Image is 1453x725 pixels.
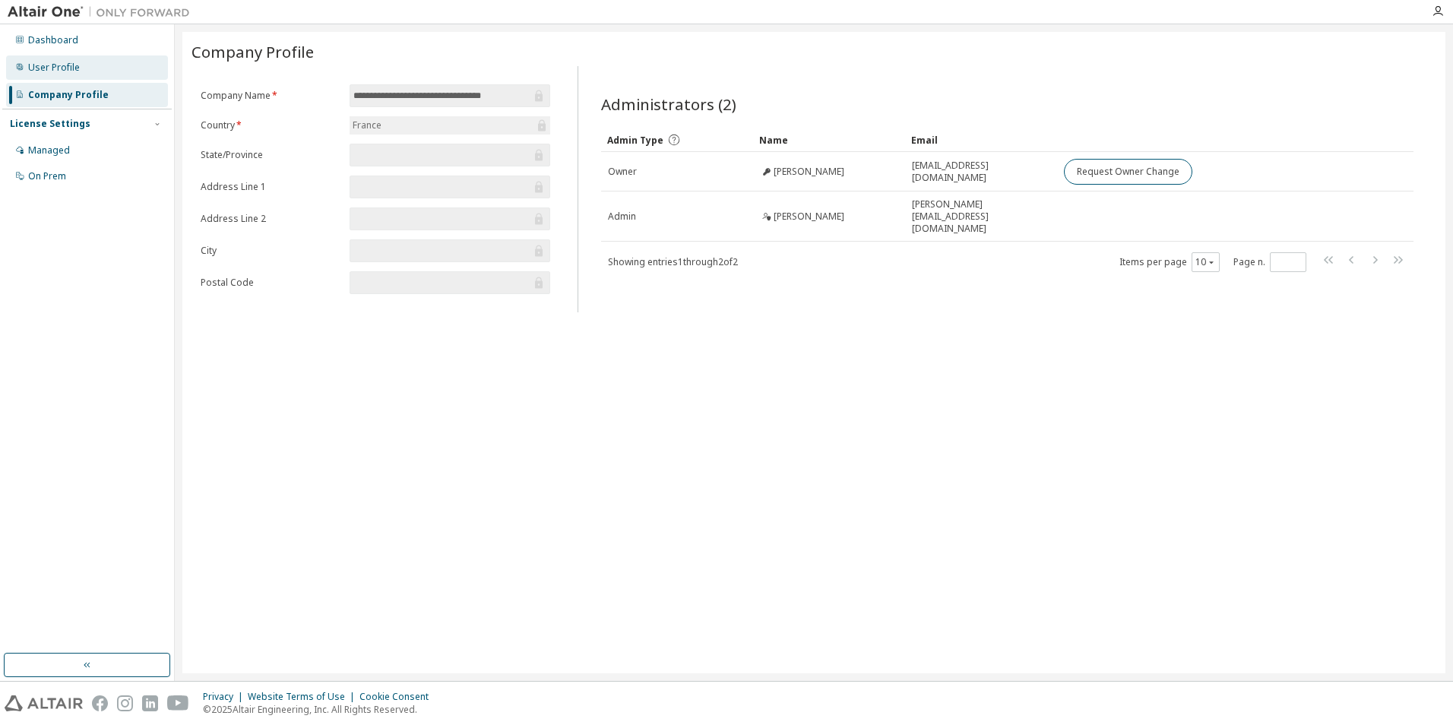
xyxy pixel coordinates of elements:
div: France [350,116,550,135]
label: Postal Code [201,277,340,289]
span: Admin Type [607,134,663,147]
button: Request Owner Change [1064,159,1192,185]
p: © 2025 Altair Engineering, Inc. All Rights Reserved. [203,703,438,716]
div: Cookie Consent [359,691,438,703]
label: City [201,245,340,257]
div: Dashboard [28,34,78,46]
span: Page n. [1233,252,1306,272]
span: Admin [608,211,636,223]
span: Administrators (2) [601,93,736,115]
span: [PERSON_NAME] [774,166,844,178]
div: Name [759,128,899,152]
div: Email [911,128,1051,152]
span: [EMAIL_ADDRESS][DOMAIN_NAME] [912,160,1050,184]
img: linkedin.svg [142,695,158,711]
img: Altair One [8,5,198,20]
img: youtube.svg [167,695,189,711]
div: Company Profile [28,89,109,101]
label: Address Line 1 [201,181,340,193]
div: On Prem [28,170,66,182]
button: 10 [1195,256,1216,268]
div: User Profile [28,62,80,74]
label: Company Name [201,90,340,102]
span: Showing entries 1 through 2 of 2 [608,255,738,268]
div: Privacy [203,691,248,703]
span: [PERSON_NAME] [774,211,844,223]
div: Website Terms of Use [248,691,359,703]
label: State/Province [201,149,340,161]
img: facebook.svg [92,695,108,711]
label: Address Line 2 [201,213,340,225]
div: License Settings [10,118,90,130]
span: Owner [608,166,637,178]
span: Items per page [1119,252,1220,272]
label: Country [201,119,340,131]
div: Managed [28,144,70,157]
div: France [350,117,384,134]
img: instagram.svg [117,695,133,711]
span: [PERSON_NAME][EMAIL_ADDRESS][DOMAIN_NAME] [912,198,1050,235]
img: altair_logo.svg [5,695,83,711]
span: Company Profile [192,41,314,62]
